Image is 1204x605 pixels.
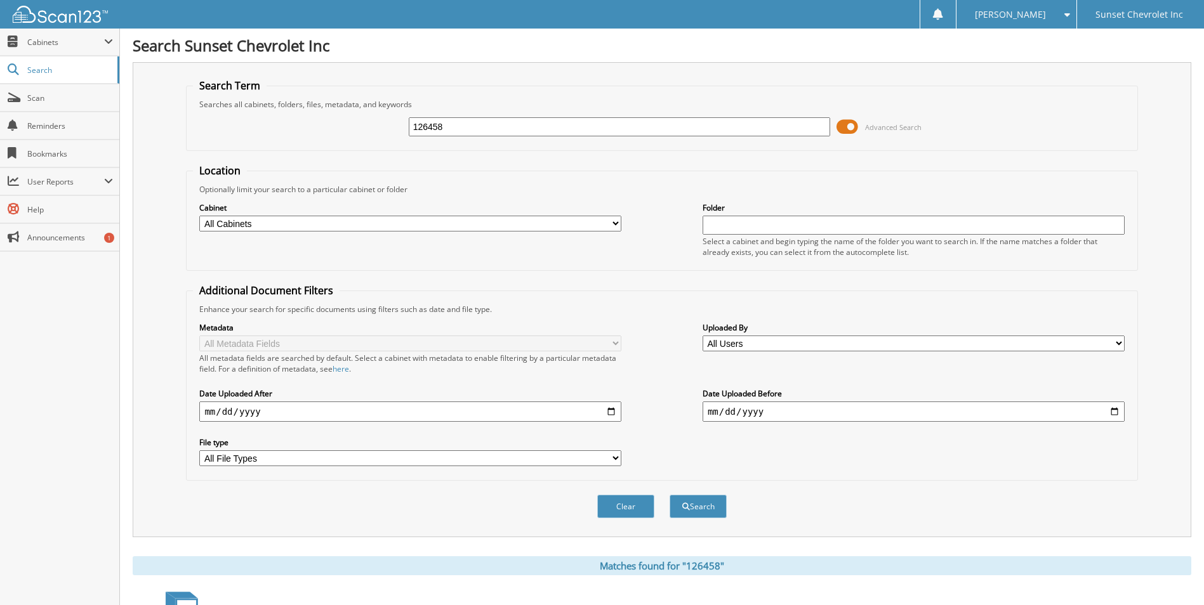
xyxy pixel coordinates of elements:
span: Reminders [27,120,113,131]
span: Announcements [27,232,113,243]
span: User Reports [27,176,104,187]
div: Enhance your search for specific documents using filters such as date and file type. [193,304,1130,315]
div: All metadata fields are searched by default. Select a cabinet with metadata to enable filtering b... [199,353,621,374]
span: Advanced Search [865,122,922,132]
span: Cabinets [27,37,104,48]
div: 1 [104,233,114,243]
h1: Search Sunset Chevrolet Inc [133,35,1191,56]
legend: Additional Document Filters [193,283,340,297]
label: File type [199,437,621,448]
legend: Search Term [193,79,267,93]
label: Date Uploaded Before [703,388,1125,399]
label: Metadata [199,322,621,333]
div: Select a cabinet and begin typing the name of the folder you want to search in. If the name match... [703,236,1125,257]
input: end [703,401,1125,422]
span: Scan [27,93,113,103]
div: Optionally limit your search to a particular cabinet or folder [193,184,1130,195]
input: start [199,401,621,422]
label: Date Uploaded After [199,388,621,399]
span: [PERSON_NAME] [975,11,1046,18]
button: Search [670,495,727,518]
div: Matches found for "126458" [133,556,1191,575]
label: Uploaded By [703,322,1125,333]
button: Clear [597,495,654,518]
label: Cabinet [199,202,621,213]
a: here [333,363,349,374]
label: Folder [703,202,1125,213]
legend: Location [193,164,247,178]
span: Bookmarks [27,148,113,159]
span: Search [27,65,111,75]
img: scan123-logo-white.svg [13,6,108,23]
span: Help [27,204,113,215]
div: Searches all cabinets, folders, files, metadata, and keywords [193,99,1130,110]
span: Sunset Chevrolet Inc [1095,11,1183,18]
